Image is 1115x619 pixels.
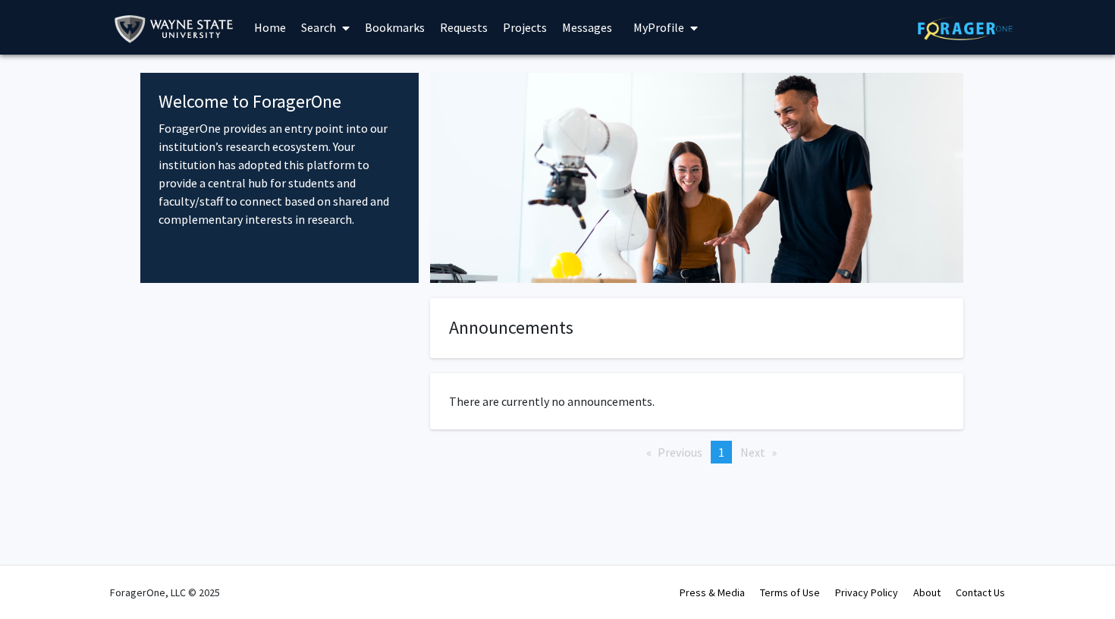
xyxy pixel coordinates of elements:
[495,1,554,54] a: Projects
[918,17,1013,40] img: ForagerOne Logo
[913,586,941,599] a: About
[357,1,432,54] a: Bookmarks
[432,1,495,54] a: Requests
[430,441,963,463] ul: Pagination
[294,1,357,54] a: Search
[956,586,1005,599] a: Contact Us
[760,586,820,599] a: Terms of Use
[633,20,684,35] span: My Profile
[718,445,724,460] span: 1
[110,566,220,619] div: ForagerOne, LLC © 2025
[247,1,294,54] a: Home
[430,73,963,283] img: Cover Image
[159,119,400,228] p: ForagerOne provides an entry point into our institution’s research ecosystem. Your institution ha...
[159,91,400,113] h4: Welcome to ForagerOne
[658,445,702,460] span: Previous
[835,586,898,599] a: Privacy Policy
[114,12,240,46] img: Wayne State University Logo
[11,551,64,608] iframe: Chat
[680,586,745,599] a: Press & Media
[554,1,620,54] a: Messages
[449,392,944,410] p: There are currently no announcements.
[449,317,944,339] h4: Announcements
[740,445,765,460] span: Next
